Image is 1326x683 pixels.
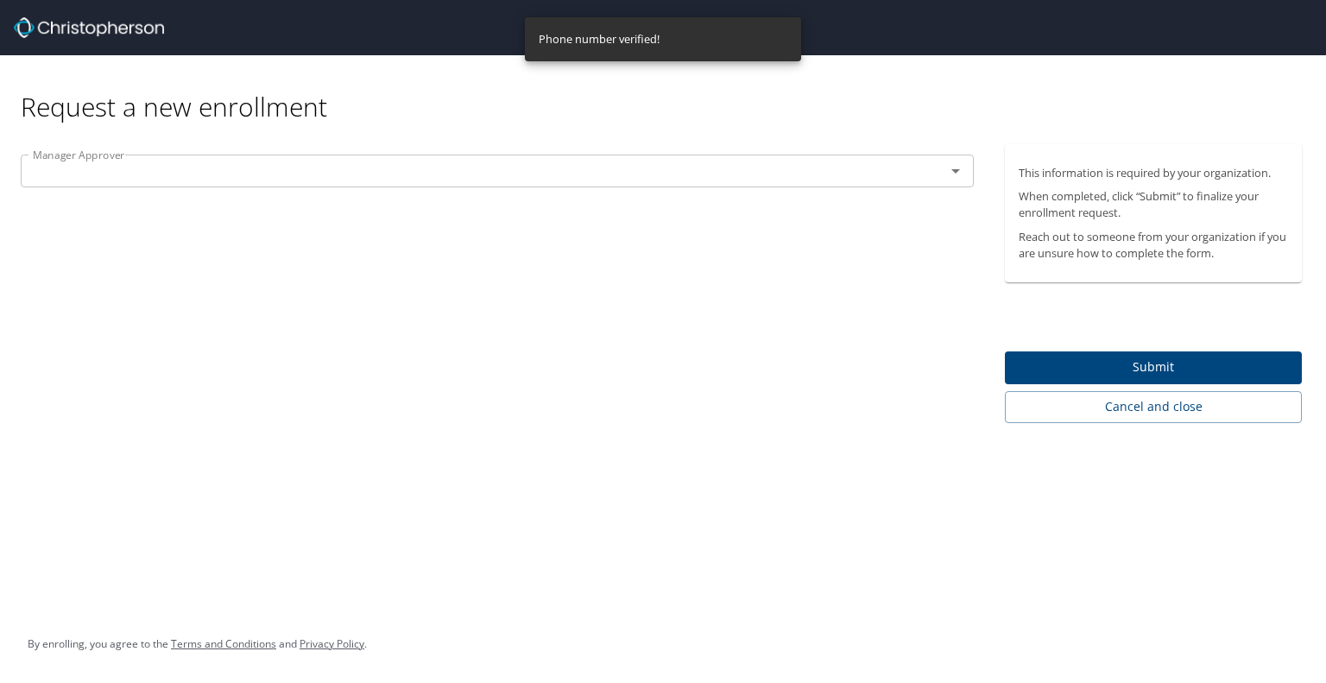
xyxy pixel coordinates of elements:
div: By enrolling, you agree to the and . [28,623,367,666]
p: Reach out to someone from your organization if you are unsure how to complete the form. [1019,229,1288,262]
button: Submit [1005,351,1302,385]
div: Phone number verified! [539,22,660,56]
div: Request a new enrollment [21,55,1316,123]
button: Open [944,159,968,183]
a: Privacy Policy [300,636,364,651]
span: Cancel and close [1019,396,1288,418]
p: This information is required by your organization. [1019,165,1288,181]
img: cbt logo [14,17,164,38]
p: When completed, click “Submit” to finalize your enrollment request. [1019,188,1288,221]
a: Terms and Conditions [171,636,276,651]
button: Cancel and close [1005,391,1302,423]
span: Submit [1019,357,1288,378]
